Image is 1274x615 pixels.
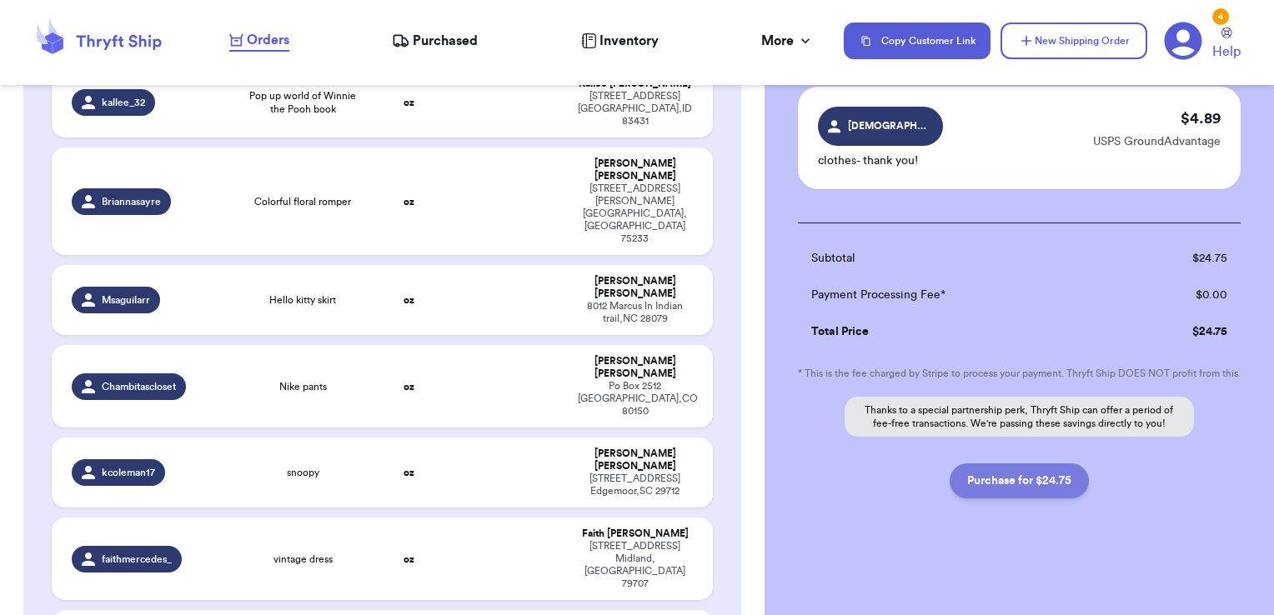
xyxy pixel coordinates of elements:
[1118,277,1241,313] td: $ 0.00
[247,30,289,50] span: Orders
[798,313,1118,350] td: Total Price
[848,118,927,133] span: [DEMOGRAPHIC_DATA]2_
[578,275,694,300] div: [PERSON_NAME] [PERSON_NAME]
[578,355,694,380] div: [PERSON_NAME] [PERSON_NAME]
[404,467,414,477] strong: oz
[404,554,414,564] strong: oz
[102,552,172,566] span: faithmercedes_
[1118,313,1241,350] td: $ 24.75
[1212,27,1241,62] a: Help
[578,380,694,417] div: Po Box 2512 [GEOGRAPHIC_DATA] , CO 80150
[404,295,414,305] strong: oz
[1164,22,1202,60] a: 4
[102,466,155,479] span: kcoleman17
[844,22,991,59] button: Copy Customer Link
[273,552,333,566] span: vintage dress
[1001,22,1147,59] button: New Shipping Order
[578,540,694,590] div: [STREET_ADDRESS] Midland , [GEOGRAPHIC_DATA] 79707
[404,382,414,392] strong: oz
[761,31,814,51] div: More
[1093,133,1221,150] p: USPS GroundAdvantage
[392,31,478,51] a: Purchased
[1181,107,1221,130] p: $ 4.89
[581,31,659,51] a: Inventory
[818,152,943,169] p: clothes- thank you!
[413,31,478,51] span: Purchased
[102,195,161,208] span: Briannasayre
[269,293,336,307] span: Hello kitty skirt
[1212,8,1229,25] div: 4
[578,472,694,497] div: [STREET_ADDRESS] Edgemoor , SC 29712
[279,380,327,393] span: Nike pants
[578,447,694,472] div: [PERSON_NAME] [PERSON_NAME]
[798,240,1118,277] td: Subtotal
[1212,42,1241,62] span: Help
[287,466,319,479] span: snoopy
[229,30,289,52] a: Orders
[578,90,694,127] div: [STREET_ADDRESS] [GEOGRAPHIC_DATA] , ID 83431
[404,97,414,107] strong: oz
[578,527,694,540] div: Faith [PERSON_NAME]
[798,367,1241,380] p: * This is the fee charged by Stripe to process your payment. Thryft Ship DOES NOT profit from this.
[404,197,414,207] strong: oz
[845,397,1194,437] p: Thanks to a special partnership perk, Thryft Ship can offer a period of fee-free transactions. We...
[254,195,351,208] span: Colorful floral romper
[950,463,1089,498] button: Purchase for $24.75
[599,31,659,51] span: Inventory
[102,96,145,109] span: kallee_32
[578,182,694,245] div: [STREET_ADDRESS][PERSON_NAME] [GEOGRAPHIC_DATA] , [GEOGRAPHIC_DATA] 75233
[578,157,694,182] div: [PERSON_NAME] [PERSON_NAME]
[102,380,176,393] span: Chambitascloset
[798,277,1118,313] td: Payment Processing Fee*
[1118,240,1241,277] td: $ 24.75
[247,89,359,116] span: Pop up world of Winnie the Pooh book
[578,300,694,325] div: 8012 Marcus ln Indian trail , NC 28079
[102,293,150,307] span: Msaguilarr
